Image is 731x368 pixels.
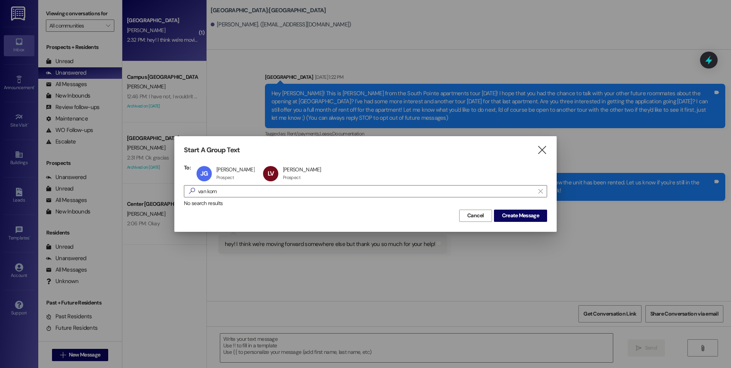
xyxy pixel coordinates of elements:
[283,166,321,173] div: [PERSON_NAME]
[494,210,547,222] button: Create Message
[184,199,547,207] div: No search results
[216,166,255,173] div: [PERSON_NAME]
[502,212,539,220] span: Create Message
[283,174,301,181] div: Prospect
[186,187,198,195] i: 
[268,169,274,177] span: LV
[538,188,543,194] i: 
[184,164,191,171] h3: To:
[198,186,534,197] input: Search for any contact or apartment
[467,212,484,220] span: Cancel
[534,186,547,197] button: Clear text
[216,174,234,181] div: Prospect
[184,146,240,155] h3: Start A Group Text
[537,146,547,154] i: 
[459,210,492,222] button: Cancel
[200,169,208,177] span: JG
